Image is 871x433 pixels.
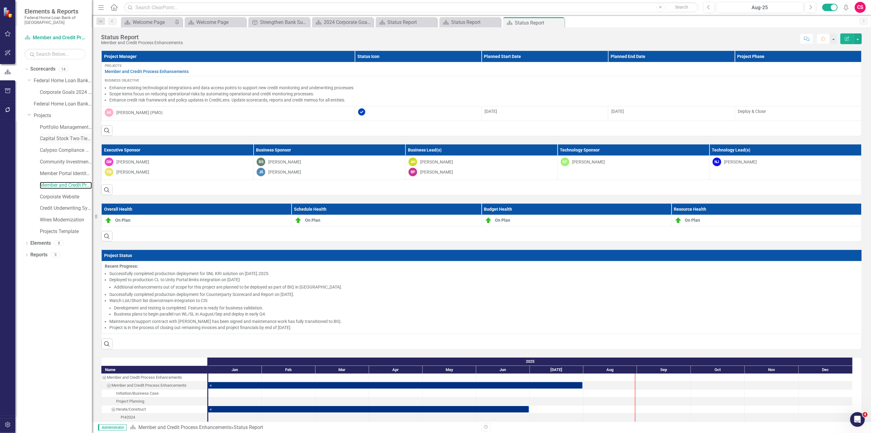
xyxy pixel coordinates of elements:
[116,405,146,413] div: Iterate/Construct
[583,366,637,374] div: Aug
[210,383,212,389] div: <
[561,158,569,166] div: KF
[107,374,182,381] div: Member and Credit Process Enhancements
[109,277,860,290] li: Deployed to production CL to Unity Portal limits integration on [DATE]
[863,412,868,417] span: 4
[121,421,135,429] div: PI12025
[40,135,92,142] a: Capital Stock Two-Tier Dividends
[40,182,92,189] a: Member and Credit Process Enhancements
[210,407,212,413] div: <
[58,67,68,72] div: 14
[409,158,417,166] div: AH
[123,18,173,26] a: Welcome Page
[250,18,308,26] a: Strengthen Bank Sustainability by Increasing Revenue
[30,251,47,259] a: Reports
[124,2,699,13] input: Search ClearPoint...
[305,218,320,223] span: On Plan
[314,18,372,26] a: 2024 Corporate Goals Performance Update
[101,381,207,389] div: Member and Credit Process Enhancements
[98,424,127,431] span: Administrator
[30,240,51,247] a: Elements
[116,389,159,397] div: Initiation/Business Case
[34,77,92,84] a: Federal Home Loan Bank of [GEOGRAPHIC_DATA] Strategic Plan
[51,252,60,258] div: 9
[40,216,92,224] a: Wires Modernization
[850,412,865,427] iframe: Intercom live chat
[105,78,858,83] div: Business Objective
[121,413,135,421] div: PI42024
[114,284,860,290] li: Additional enhancements out of scope for this project are planned to be deployed as part of BIQ i...
[102,261,863,334] td: Double-Click to Edit
[105,217,112,224] img: On Plan
[481,215,671,226] td: Double-Click to Edit
[109,297,860,317] li: Watch List/Short list downstream integration to CIS
[713,158,721,166] div: NJ
[101,34,183,40] div: Status Report
[268,169,301,175] div: [PERSON_NAME]
[114,311,860,317] li: Business plans to begin parallel run WL/SL in August/Sep and deploy in early Q4.
[186,18,244,26] a: Welcome Page
[709,155,861,180] td: Double-Click to Edit
[114,305,860,311] li: Development and testing is completed. Feature is ready for business validation.
[557,155,709,180] td: Double-Click to Edit
[420,169,453,175] div: [PERSON_NAME]
[30,66,55,73] a: Scorecards
[718,4,801,11] div: Aug-25
[109,324,860,331] li: Project is in the process of closing out remaining invoices and project financials by end of [DATE].
[324,18,372,26] div: 2024 Corporate Goals Performance Update
[101,389,207,397] div: Initiation/Business Case
[25,15,86,25] small: Federal Home Loan Bank of [GEOGRAPHIC_DATA]
[101,374,207,381] div: Member and Credit Process Enhancements
[101,397,207,405] div: Project Planning
[387,18,435,26] div: Status Report
[40,228,92,235] a: Projects Template
[608,106,735,121] td: Double-Click to Edit
[855,2,866,13] button: CS
[685,218,700,223] span: On Plan
[262,366,315,374] div: Feb
[369,366,423,374] div: Apr
[485,109,497,114] span: [DATE]
[101,40,183,45] div: Member and Credit Process Enhancements
[691,366,745,374] div: Oct
[101,405,207,413] div: Iterate/Construct
[666,3,697,12] button: Search
[234,424,263,430] div: Status Report
[745,366,799,374] div: Nov
[109,91,858,97] li: Scope items focus on reducing operational risks by automating operational and credit monitoring p...
[101,366,207,374] div: Name
[54,241,64,246] div: 8
[257,168,265,176] div: JS
[116,169,149,175] div: [PERSON_NAME]
[34,112,92,119] a: Projects
[109,318,860,324] li: Maintenance/support contract with [PERSON_NAME] has been signed and maintenance work has fully tr...
[481,106,608,121] td: Double-Click to Edit
[40,124,92,131] a: Portfolio Management - Enhancing Revenue Streams (Buy/Sell)
[355,106,482,121] td: Double-Click to Edit
[109,270,860,277] li: Successfully completed production deployment for SNL KRI solution on [DATE].2025.
[257,158,265,166] div: RS
[254,155,405,180] td: Double-Click to Edit
[101,413,207,421] div: Task: Start date: 2024-10-01 End date: 2024-12-31
[675,217,682,224] img: On Plan
[208,358,853,366] div: 2025
[716,2,803,13] button: Aug-25
[101,389,207,397] div: Task: Start date: 2024-05-01 End date: 2024-07-12
[735,106,862,121] td: Double-Click to Edit
[101,397,207,405] div: Task: Start date: 2024-07-15 End date: 2024-07-31
[40,194,92,201] a: Corporate Website
[101,413,207,421] div: PI42024
[25,8,86,15] span: Elements & Reports
[40,170,92,177] a: Member Portal Identity and Access Management
[358,108,365,116] img: Completed
[451,18,499,26] div: Status Report
[116,397,144,405] div: Project Planning
[196,18,244,26] div: Welcome Page
[611,109,624,114] span: [DATE]
[101,381,207,389] div: Task: Start date: 2024-05-01 End date: 2025-07-31
[738,109,766,114] span: Deploy & Close
[115,218,130,223] span: On Plan
[105,264,138,269] strong: Recent Progress:
[476,366,530,374] div: Jun
[295,217,302,224] img: On Plan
